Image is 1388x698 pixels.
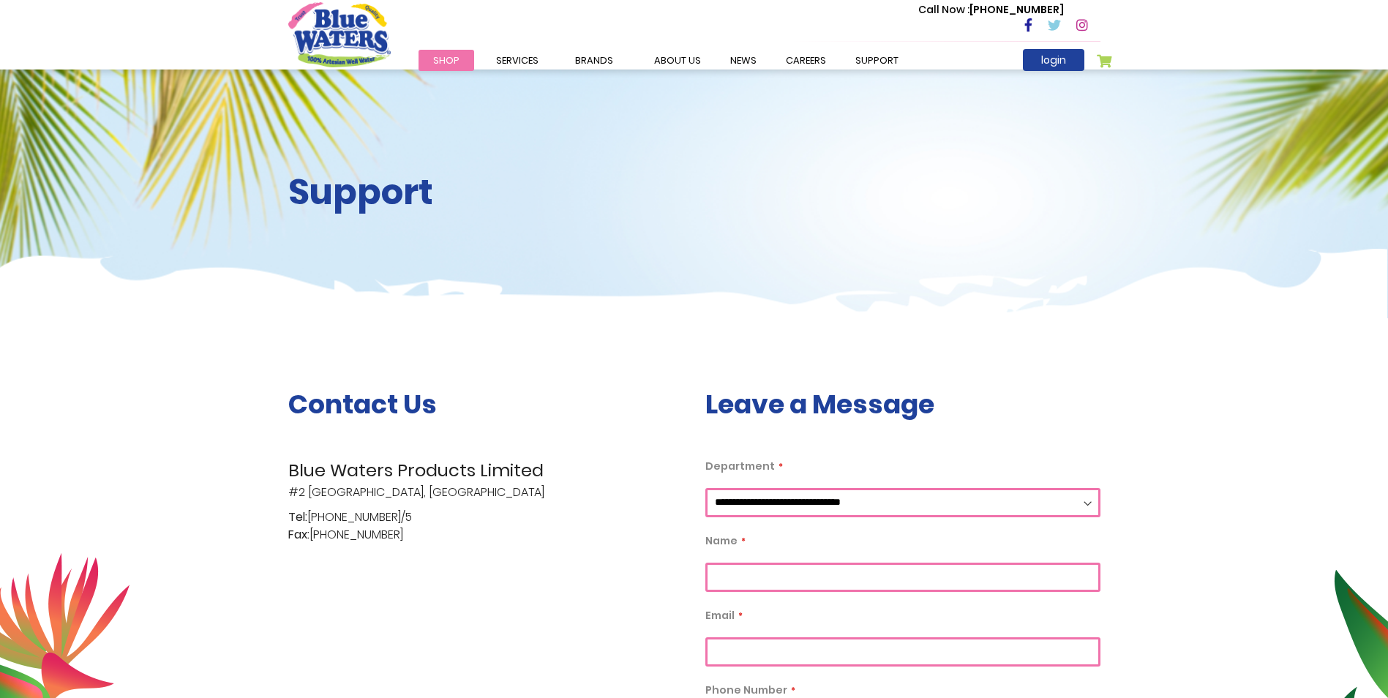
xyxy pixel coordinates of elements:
a: Brands [560,50,628,71]
span: Department [705,459,775,473]
span: Blue Waters Products Limited [288,457,683,484]
span: Call Now : [918,2,969,17]
span: Shop [433,53,459,67]
p: [PHONE_NUMBER] [918,2,1064,18]
p: #2 [GEOGRAPHIC_DATA], [GEOGRAPHIC_DATA] [288,457,683,501]
a: store logo [288,2,391,67]
a: support [841,50,913,71]
span: Phone Number [705,683,787,697]
span: Email [705,608,735,623]
span: Services [496,53,539,67]
a: careers [771,50,841,71]
span: Brands [575,53,613,67]
h2: Support [288,171,683,214]
a: Services [481,50,553,71]
a: login [1023,49,1084,71]
a: Shop [419,50,474,71]
a: News [716,50,771,71]
a: about us [639,50,716,71]
span: Tel: [288,509,307,526]
h3: Contact Us [288,389,683,420]
span: Fax: [288,526,310,544]
span: Name [705,533,738,548]
p: [PHONE_NUMBER]/5 [PHONE_NUMBER] [288,509,683,544]
h3: Leave a Message [705,389,1100,420]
